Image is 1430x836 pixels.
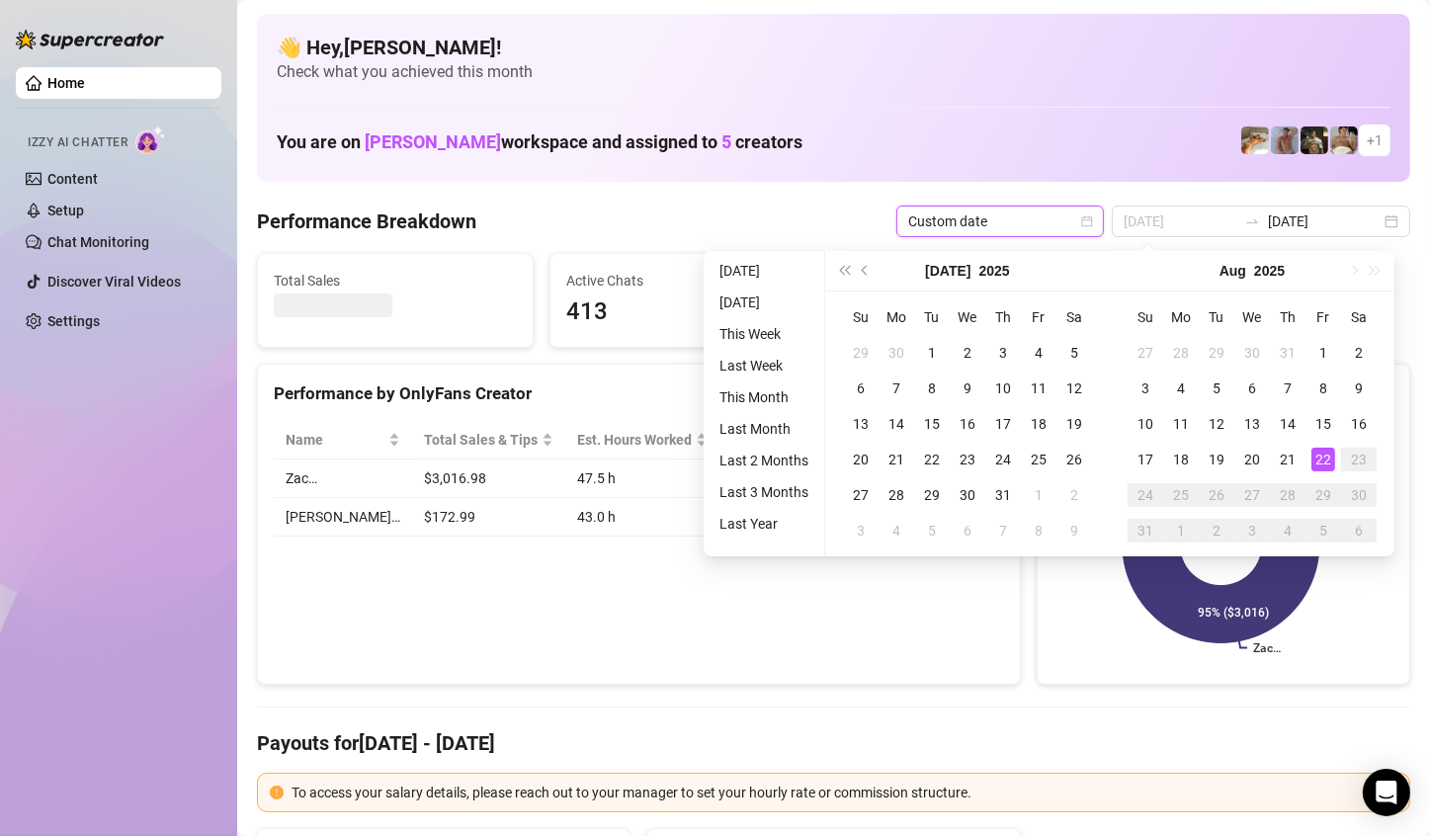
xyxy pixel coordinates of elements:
[879,477,914,513] td: 2025-07-28
[843,406,879,442] td: 2025-07-13
[920,412,944,436] div: 15
[879,513,914,548] td: 2025-08-04
[1311,412,1335,436] div: 15
[712,480,816,504] li: Last 3 Months
[1169,483,1193,507] div: 25
[47,75,85,91] a: Home
[1301,126,1328,154] img: Tony
[920,376,944,400] div: 8
[843,299,879,335] th: Su
[985,371,1021,406] td: 2025-07-10
[424,429,538,451] span: Total Sales & Tips
[577,429,692,451] div: Est. Hours Worked
[1021,513,1056,548] td: 2025-08-08
[985,477,1021,513] td: 2025-07-31
[1240,376,1264,400] div: 6
[985,299,1021,335] th: Th
[1205,448,1228,471] div: 19
[1234,299,1270,335] th: We
[47,234,149,250] a: Chat Monitoring
[849,341,873,365] div: 29
[1056,299,1092,335] th: Sa
[1347,376,1371,400] div: 9
[1163,371,1199,406] td: 2025-08-04
[1347,341,1371,365] div: 2
[1205,519,1228,543] div: 2
[950,406,985,442] td: 2025-07-16
[920,483,944,507] div: 29
[1270,406,1305,442] td: 2025-08-14
[1128,299,1163,335] th: Su
[47,274,181,290] a: Discover Viral Videos
[1234,335,1270,371] td: 2025-07-30
[1347,412,1371,436] div: 16
[1305,371,1341,406] td: 2025-08-08
[412,498,565,537] td: $172.99
[565,498,719,537] td: 43.0 h
[412,460,565,498] td: $3,016.98
[1311,519,1335,543] div: 5
[843,513,879,548] td: 2025-08-03
[1270,477,1305,513] td: 2025-08-28
[277,131,802,153] h1: You are on workspace and assigned to creators
[286,429,384,451] span: Name
[721,131,731,152] span: 5
[914,371,950,406] td: 2025-07-08
[920,448,944,471] div: 22
[712,417,816,441] li: Last Month
[1056,477,1092,513] td: 2025-08-02
[991,412,1015,436] div: 17
[1062,341,1086,365] div: 5
[884,376,908,400] div: 7
[1128,442,1163,477] td: 2025-08-17
[712,291,816,314] li: [DATE]
[925,251,970,291] button: Choose a month
[1276,341,1300,365] div: 31
[950,335,985,371] td: 2025-07-02
[270,786,284,799] span: exclamation-circle
[1347,483,1371,507] div: 30
[1240,483,1264,507] div: 27
[712,385,816,409] li: This Month
[1056,442,1092,477] td: 2025-07-26
[950,477,985,513] td: 2025-07-30
[1134,376,1157,400] div: 3
[277,34,1390,61] h4: 👋 Hey, [PERSON_NAME] !
[1305,406,1341,442] td: 2025-08-15
[1062,376,1086,400] div: 12
[47,203,84,218] a: Setup
[1270,442,1305,477] td: 2025-08-21
[985,513,1021,548] td: 2025-08-07
[1056,406,1092,442] td: 2025-07-19
[849,483,873,507] div: 27
[1270,513,1305,548] td: 2025-09-04
[712,322,816,346] li: This Week
[985,442,1021,477] td: 2025-07-24
[1021,371,1056,406] td: 2025-07-11
[914,442,950,477] td: 2025-07-22
[920,341,944,365] div: 1
[991,448,1015,471] div: 24
[1276,483,1300,507] div: 28
[879,335,914,371] td: 2025-06-30
[1205,412,1228,436] div: 12
[1240,341,1264,365] div: 30
[879,406,914,442] td: 2025-07-14
[950,442,985,477] td: 2025-07-23
[1062,448,1086,471] div: 26
[1021,477,1056,513] td: 2025-08-01
[950,371,985,406] td: 2025-07-09
[1244,213,1260,229] span: swap-right
[712,354,816,377] li: Last Week
[833,251,855,291] button: Last year (Control + left)
[1134,519,1157,543] div: 31
[855,251,877,291] button: Previous month (PageUp)
[365,131,501,152] span: [PERSON_NAME]
[991,519,1015,543] div: 7
[712,449,816,472] li: Last 2 Months
[884,483,908,507] div: 28
[1244,213,1260,229] span: to
[1234,477,1270,513] td: 2025-08-27
[1021,406,1056,442] td: 2025-07-18
[135,125,166,154] img: AI Chatter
